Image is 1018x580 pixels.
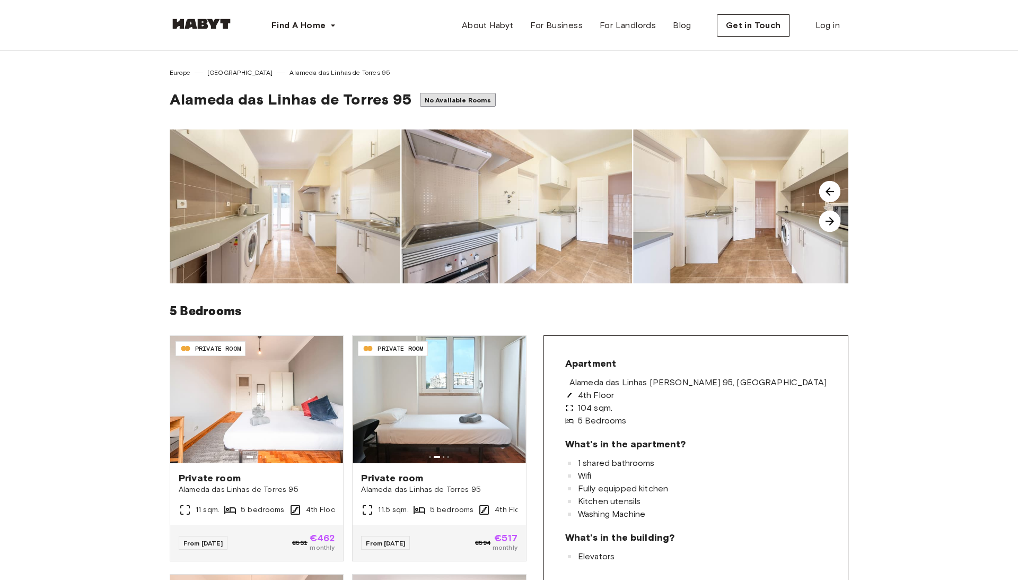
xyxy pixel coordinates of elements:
a: About Habyt [453,15,522,36]
button: Get in Touch [717,14,790,37]
span: Kitchen utensils [578,497,640,506]
span: Get in Touch [726,19,781,32]
img: Habyt [170,19,233,29]
img: image [170,129,400,283]
span: No Available Rooms [425,96,492,104]
span: 5 Bedrooms [578,417,627,425]
a: For Landlords [591,15,664,36]
span: Alameda das Linhas de Torres 95 [170,90,411,108]
a: For Business [522,15,591,36]
span: 5 bedrooms [241,505,285,515]
span: PRIVATE ROOM [195,344,241,353]
span: monthly [310,543,335,552]
span: Apartment [565,357,616,370]
span: From [DATE] [183,539,223,547]
span: From [DATE] [366,539,405,547]
img: Image of the room [353,336,525,463]
span: [GEOGRAPHIC_DATA] [207,68,273,77]
span: PRIVATE ROOM [378,344,423,353]
span: 104 sqm. [578,404,612,412]
span: €594 [475,538,490,548]
span: 11 sqm. [196,505,220,515]
img: Image of the room [170,336,343,463]
a: PRIVATE ROOMImage of the roomPrivate roomAlameda das Linhas de Torres 9511 sqm.5 bedrooms4th Floo... [170,336,343,561]
span: monthly [493,543,517,552]
span: Wifi [578,472,592,480]
a: Blog [664,15,700,36]
span: 5 bedrooms [430,505,474,515]
span: Elevators [578,552,615,561]
img: image [401,129,632,283]
span: Fully equipped kitchen [578,484,668,493]
img: image-carousel-arrow [819,211,840,232]
span: 1 shared bathrooms [578,459,655,468]
span: Find A Home [271,19,326,32]
span: 4th Floor [306,505,338,515]
span: €517 [493,533,517,543]
a: PRIVATE ROOMPrivate roomAlameda das Linhas de Torres 9511.5 sqm.5 bedrooms4th FloorFrom [DATE]€59... [353,336,525,561]
a: Log in [807,15,848,36]
span: Log in [815,19,840,32]
span: Blog [673,19,691,32]
span: Washing Machine [578,510,645,518]
span: Alameda das Linhas de Torres 95 [179,484,335,495]
h6: 5 Bedrooms [170,300,848,323]
span: What's in the building? [565,531,674,544]
span: €462 [310,533,335,543]
span: 4th Floor [578,391,614,400]
span: 11.5 sqm. [378,505,408,515]
span: About Habyt [462,19,513,32]
span: Europe [170,68,190,77]
span: For Landlords [600,19,656,32]
span: €531 [292,538,308,548]
img: image-carousel-arrow [819,181,840,202]
span: 4th Floor [495,505,527,515]
span: Alameda das Linhas de Torres 95 [289,68,390,77]
span: What's in the apartment? [565,438,686,451]
img: image [633,129,864,283]
span: Alameda das Linhas [PERSON_NAME] 95, [GEOGRAPHIC_DATA] [569,378,827,387]
span: Private room [361,472,517,484]
span: For Business [530,19,583,32]
span: Alameda das Linhas de Torres 95 [361,484,517,495]
button: Find A Home [263,15,345,36]
span: Private room [179,472,335,484]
